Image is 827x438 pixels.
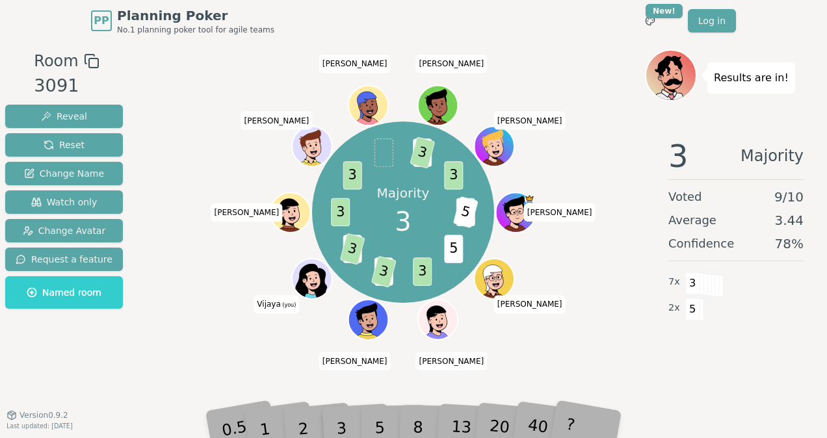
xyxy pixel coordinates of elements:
span: 3 [410,136,435,168]
span: Change Avatar [23,224,106,237]
span: 3 [413,257,432,285]
span: 5 [453,196,479,228]
span: Click to change your name [416,55,488,73]
span: 78 % [775,235,804,253]
span: 3 [395,202,411,241]
button: Reveal [5,105,123,128]
div: New! [646,4,683,18]
span: 3 [340,233,365,264]
span: Average [668,211,716,229]
span: Version 0.9.2 [20,410,68,420]
button: Change Name [5,162,123,185]
span: 3 [685,272,700,294]
button: New! [638,9,662,32]
p: Majority [377,184,430,202]
span: Last updated: [DATE] [7,422,73,430]
button: Version0.9.2 [7,410,68,420]
span: 3.44 [774,211,804,229]
span: Click to change your name [241,111,312,129]
span: 5 [444,235,463,263]
span: Reveal [41,110,87,123]
a: PPPlanning PokerNo.1 planning poker tool for agile teams [91,6,274,35]
button: Request a feature [5,248,123,271]
span: Click to change your name [319,352,391,370]
span: Reset [44,138,85,151]
span: 2 x [668,301,680,315]
span: 9 / 10 [774,188,804,206]
span: 5 [685,298,700,320]
span: 3 [668,140,689,172]
span: Click to change your name [524,203,596,222]
div: 3091 [34,73,99,99]
span: Room [34,49,78,73]
span: 3 [444,161,463,189]
span: Voted [668,188,702,206]
span: Named room [27,286,101,299]
p: Results are in! [714,69,789,87]
span: Click to change your name [416,352,488,370]
span: Click to change your name [254,295,299,313]
span: 3 [343,161,362,189]
button: Watch only [5,190,123,214]
button: Reset [5,133,123,157]
span: 3 [331,198,350,226]
span: Click to change your name [494,295,566,313]
span: Matt is the host [525,194,534,203]
span: Planning Poker [117,6,274,25]
span: 3 [371,255,397,287]
span: No.1 planning poker tool for agile teams [117,25,274,35]
button: Named room [5,276,123,309]
button: Click to change your avatar [293,260,331,298]
span: Click to change your name [494,111,566,129]
span: Majority [741,140,804,172]
span: Confidence [668,235,734,253]
a: Log in [688,9,736,32]
span: Click to change your name [211,203,283,222]
span: Click to change your name [319,55,391,73]
span: PP [94,13,109,29]
span: Request a feature [16,253,112,266]
span: 7 x [668,275,680,289]
span: (you) [281,302,296,308]
span: Change Name [24,167,104,180]
span: Watch only [31,196,98,209]
button: Change Avatar [5,219,123,242]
